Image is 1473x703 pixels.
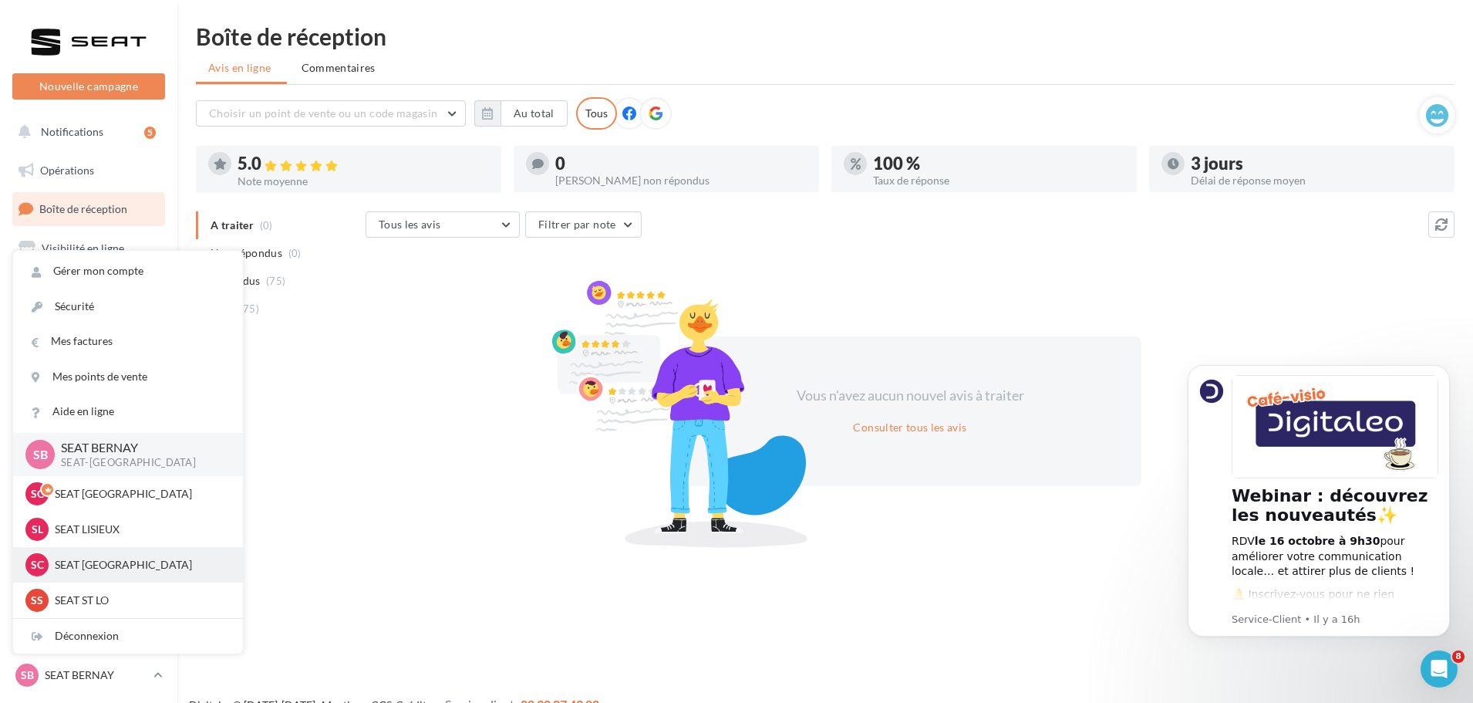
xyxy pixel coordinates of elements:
[40,164,94,177] span: Opérations
[238,176,489,187] div: Note moyenne
[474,100,568,127] button: Au total
[31,486,44,502] span: SC
[196,25,1454,48] div: Boîte de réception
[45,668,147,683] p: SEAT BERNAY
[33,445,48,463] span: SB
[55,557,224,573] p: SEAT [GEOGRAPHIC_DATA]
[39,202,127,215] span: Boîte de réception
[31,593,43,608] span: SS
[9,347,168,380] a: Médiathèque
[61,439,218,457] p: SEAT BERNAY
[144,127,156,139] div: 5
[1421,651,1458,688] iframe: Intercom live chat
[13,254,243,289] a: Gérer mon compte
[366,211,520,238] button: Tous les avis
[31,557,44,573] span: SC
[302,60,376,76] span: Commentaires
[12,73,165,100] button: Nouvelle campagne
[9,386,168,418] a: Calendrier
[847,418,972,437] button: Consulter tous les avis
[240,302,259,315] span: (75)
[21,668,34,683] span: SB
[12,661,165,690] a: SB SEAT BERNAY
[9,475,168,521] a: Campagnes DataOnDemand
[13,324,243,359] a: Mes factures
[55,593,224,608] p: SEAT ST LO
[873,175,1124,186] div: Taux de réponse
[41,125,103,138] span: Notifications
[13,289,243,324] a: Sécurité
[9,192,168,225] a: Boîte de réception
[1165,346,1473,695] iframe: Intercom notifications message
[61,456,218,470] p: SEAT-[GEOGRAPHIC_DATA]
[1452,651,1465,663] span: 8
[288,247,302,259] span: (0)
[9,309,168,341] a: Contacts
[13,394,243,429] a: Aide en ligne
[211,245,282,261] span: Non répondus
[9,154,168,187] a: Opérations
[13,360,243,394] a: Mes points de vente
[1191,175,1442,186] div: Délai de réponse moyen
[1191,155,1442,172] div: 3 jours
[501,100,568,127] button: Au total
[42,242,124,255] span: Visibilité en ligne
[209,106,437,120] span: Choisir un point de vente ou un code magasin
[555,175,807,186] div: [PERSON_NAME] non répondus
[9,271,168,303] a: Campagnes
[379,218,441,231] span: Tous les avis
[13,619,243,654] div: Déconnexion
[238,155,489,173] div: 5.0
[9,116,162,148] button: Notifications 5
[266,275,285,287] span: (75)
[576,97,617,130] div: Tous
[196,100,466,127] button: Choisir un point de vente ou un code magasin
[555,155,807,172] div: 0
[9,424,168,469] a: PLV et print personnalisable
[55,522,224,537] p: SEAT LISIEUX
[525,211,642,238] button: Filtrer par note
[9,232,168,265] a: Visibilité en ligne
[55,486,224,502] p: SEAT [GEOGRAPHIC_DATA]
[873,155,1124,172] div: 100 %
[777,386,1043,406] div: Vous n'avez aucun nouvel avis à traiter
[32,522,43,537] span: SL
